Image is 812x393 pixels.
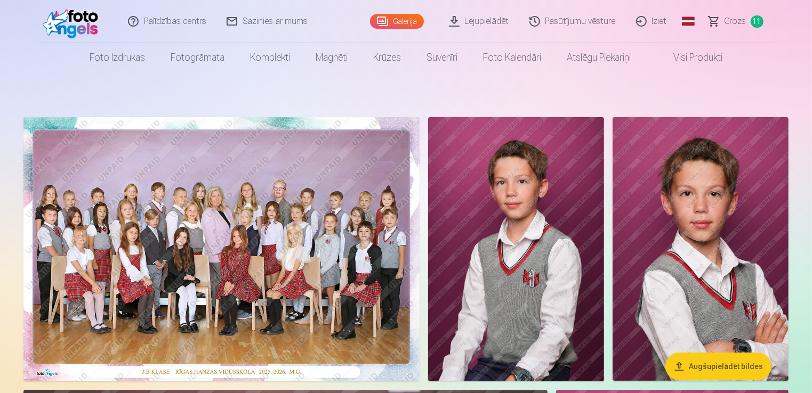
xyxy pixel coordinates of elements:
a: Fotogrāmata [158,43,237,72]
span: 11 [751,15,763,28]
a: Komplekti [237,43,303,72]
a: Magnēti [303,43,360,72]
img: /fa1 [43,4,104,38]
a: Krūzes [360,43,414,72]
span: Grozs [725,15,746,28]
button: Augšupielādēt bildes [665,353,771,380]
a: Atslēgu piekariņi [554,43,644,72]
a: Foto kalendāri [470,43,554,72]
a: Foto izdrukas [77,43,158,72]
a: Suvenīri [414,43,470,72]
a: Visi produkti [644,43,735,72]
a: Galerija [370,14,424,29]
